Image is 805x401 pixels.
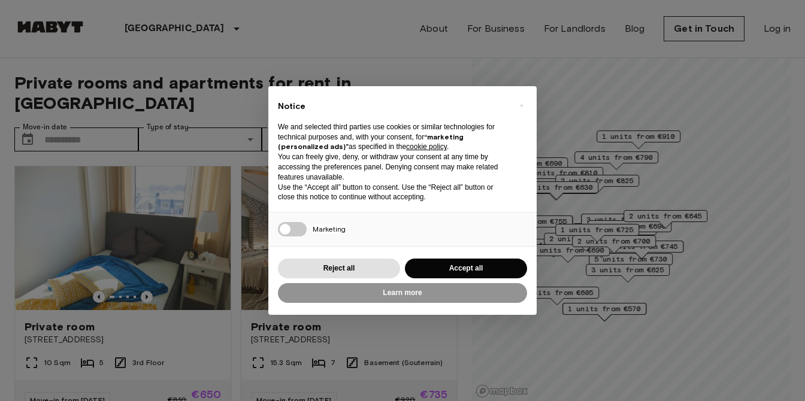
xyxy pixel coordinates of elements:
p: You can freely give, deny, or withdraw your consent at any time by accessing the preferences pane... [278,152,508,182]
span: Marketing [313,224,346,233]
h2: Notice [278,101,508,113]
p: We and selected third parties use cookies or similar technologies for technical purposes and, wit... [278,122,508,152]
button: Reject all [278,259,400,278]
a: cookie policy [406,142,447,151]
button: Learn more [278,283,527,303]
button: Close this notice [512,96,531,115]
button: Accept all [405,259,527,278]
span: × [519,98,523,113]
p: Use the “Accept all” button to consent. Use the “Reject all” button or close this notice to conti... [278,183,508,203]
strong: “marketing (personalized ads)” [278,132,464,151]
